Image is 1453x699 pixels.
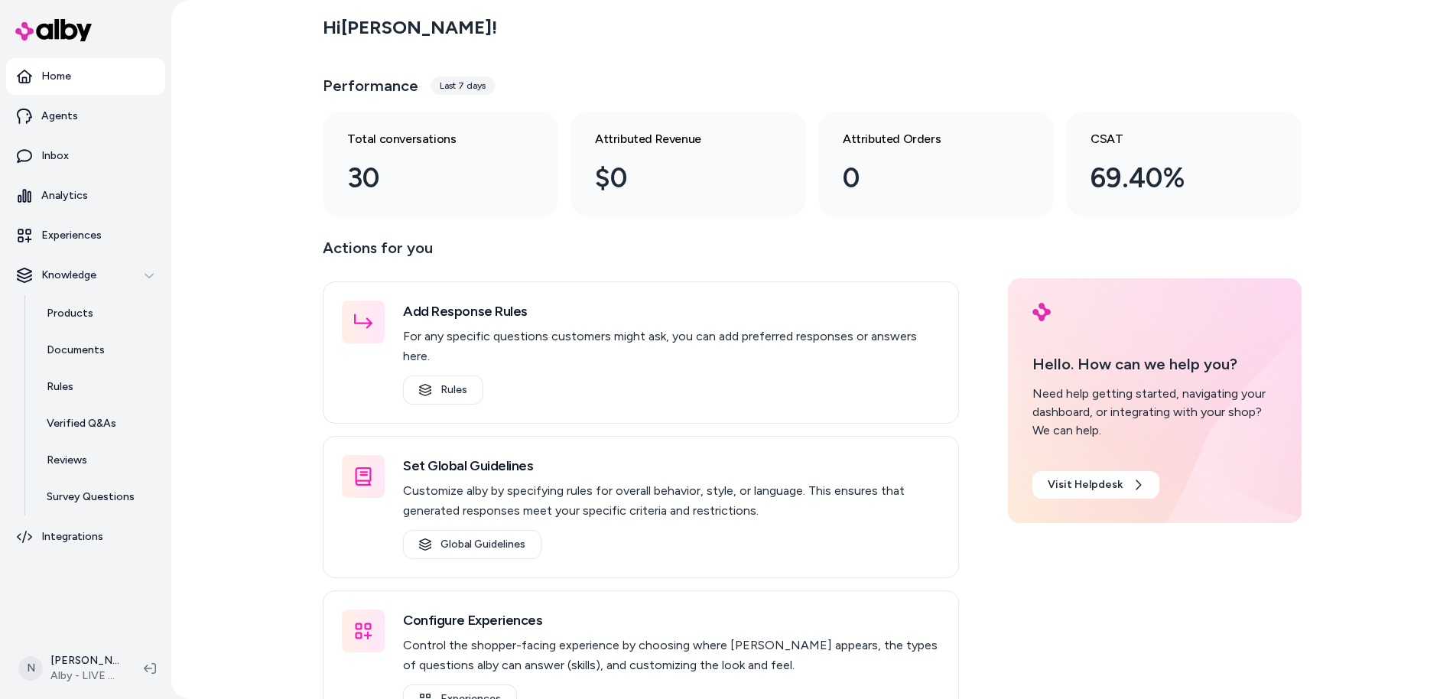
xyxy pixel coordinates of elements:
div: 69.40% [1091,158,1253,199]
a: Home [6,58,165,95]
a: Integrations [6,519,165,555]
p: Analytics [41,188,88,203]
p: Inbox [41,148,69,164]
img: alby Logo [15,19,92,41]
a: Rules [403,376,483,405]
div: Need help getting started, navigating your dashboard, or integrating with your shop? We can help. [1032,385,1277,440]
div: $0 [595,158,757,199]
p: Reviews [47,453,87,468]
span: N [18,656,43,681]
p: For any specific questions customers might ask, you can add preferred responses or answers here. [403,327,940,366]
p: Agents [41,109,78,124]
button: N[PERSON_NAME]Alby - LIVE on [DOMAIN_NAME] [9,644,132,693]
p: Actions for you [323,236,959,272]
h3: CSAT [1091,130,1253,148]
p: Documents [47,343,105,358]
p: Home [41,69,71,84]
h3: Total conversations [347,130,509,148]
p: Knowledge [41,268,96,283]
h3: Attributed Revenue [595,130,757,148]
a: Global Guidelines [403,530,541,559]
span: Alby - LIVE on [DOMAIN_NAME] [50,668,119,684]
div: 30 [347,158,509,199]
a: Inbox [6,138,165,174]
h2: Hi [PERSON_NAME] ! [323,16,497,39]
p: Rules [47,379,73,395]
h3: Set Global Guidelines [403,455,940,476]
a: Rules [31,369,165,405]
p: Verified Q&As [47,416,116,431]
a: Visit Helpdesk [1032,471,1159,499]
h3: Add Response Rules [403,301,940,322]
p: Survey Questions [47,489,135,505]
p: Products [47,306,93,321]
p: Experiences [41,228,102,243]
a: Products [31,295,165,332]
button: Knowledge [6,257,165,294]
p: Customize alby by specifying rules for overall behavior, style, or language. This ensures that ge... [403,481,940,521]
h3: Configure Experiences [403,610,940,631]
a: Survey Questions [31,479,165,515]
a: Attributed Revenue $0 [570,112,806,217]
p: Control the shopper-facing experience by choosing where [PERSON_NAME] appears, the types of quest... [403,636,940,675]
p: [PERSON_NAME] [50,653,119,668]
h3: Performance [323,75,418,96]
a: Documents [31,332,165,369]
a: Reviews [31,442,165,479]
div: 0 [843,158,1005,199]
a: Attributed Orders 0 [818,112,1054,217]
a: Verified Q&As [31,405,165,442]
a: Experiences [6,217,165,254]
h3: Attributed Orders [843,130,1005,148]
a: CSAT 69.40% [1066,112,1302,217]
p: Integrations [41,529,103,545]
img: alby Logo [1032,303,1051,321]
a: Total conversations 30 [323,112,558,217]
p: Hello. How can we help you? [1032,353,1277,376]
a: Agents [6,98,165,135]
a: Analytics [6,177,165,214]
div: Last 7 days [431,76,495,95]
